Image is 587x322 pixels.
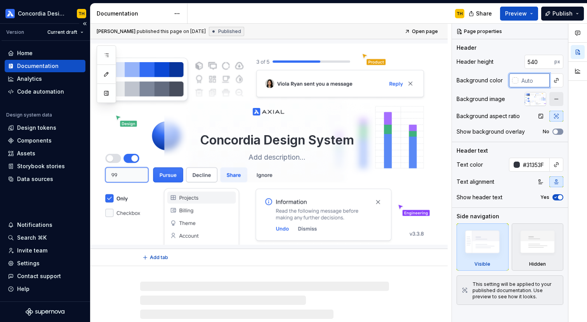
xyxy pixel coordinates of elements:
div: Visible [457,223,509,271]
div: Background aspect ratio [457,112,520,120]
div: Text alignment [457,178,494,186]
a: Home [5,47,85,59]
div: Show background overlay [457,128,525,136]
div: TH [78,10,85,17]
button: Search ⌘K [5,231,85,244]
input: Auto [524,55,554,69]
p: px [554,59,560,65]
a: Assets [5,147,85,160]
label: Yes [540,194,549,200]
button: Preview [500,7,538,21]
div: Settings [17,259,40,267]
div: Header text [457,147,488,155]
span: Published [218,28,241,35]
div: Data sources [17,175,53,183]
input: Auto [520,158,550,172]
div: Visible [474,261,490,267]
div: Text color [457,161,483,169]
div: This setting will be applied to your published documentation. Use preview to see how it looks. [472,281,558,300]
a: Open page [402,26,441,37]
span: [PERSON_NAME] [97,28,135,35]
a: Components [5,134,85,147]
div: Side navigation [457,212,499,220]
div: Design system data [6,112,52,118]
div: Hidden [529,261,546,267]
a: Design tokens [5,122,85,134]
div: published this page on [DATE] [137,28,206,35]
div: Contact support [17,272,61,280]
button: Current draft [44,27,87,38]
span: Publish [552,10,573,17]
div: Header [457,44,476,52]
span: Current draft [47,29,77,35]
div: Storybook stories [17,162,65,170]
div: Concordia Design System [18,10,68,17]
div: Assets [17,150,35,157]
span: Add tab [150,254,168,261]
span: Preview [505,10,527,17]
div: Invite team [17,247,47,254]
div: Background image [457,95,505,103]
div: Code automation [17,88,64,96]
div: Notifications [17,221,52,229]
div: Documentation [17,62,59,70]
div: Analytics [17,75,42,83]
a: Data sources [5,173,85,185]
span: Open page [412,28,438,35]
input: Auto [518,73,550,87]
a: Settings [5,257,85,270]
button: Share [465,7,497,21]
a: Storybook stories [5,160,85,172]
div: Background color [457,77,503,84]
svg: Supernova Logo [26,308,64,316]
button: Add tab [140,252,172,263]
button: Contact support [5,270,85,282]
div: Search ⌘K [17,234,47,242]
div: Header height [457,58,493,66]
div: Design tokens [17,124,56,132]
button: Notifications [5,219,85,231]
div: Hidden [512,223,564,271]
span: Share [476,10,492,17]
textarea: Concordia Design System [139,131,415,150]
div: TH [457,10,463,17]
a: Invite team [5,244,85,257]
div: Show header text [457,193,502,201]
a: Code automation [5,85,85,98]
a: Analytics [5,73,85,85]
button: Help [5,283,85,295]
label: No [543,129,549,135]
div: Version [6,29,24,35]
button: Concordia Design SystemTH [2,5,89,22]
a: Documentation [5,60,85,72]
img: 710ec17d-181e-451d-af14-9a91d01c304b.png [5,9,15,18]
button: Collapse sidebar [79,18,90,29]
div: Documentation [97,10,170,17]
button: Publish [541,7,584,21]
div: Home [17,49,33,57]
div: Help [17,285,30,293]
div: Components [17,137,52,144]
